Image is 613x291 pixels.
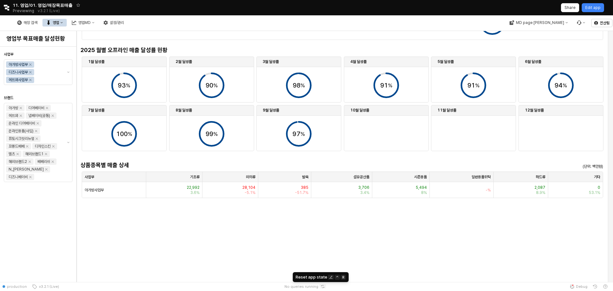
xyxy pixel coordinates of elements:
[358,185,369,190] span: 3,706
[555,81,567,89] text: 94
[320,285,326,288] button: Reset app state
[213,82,217,88] tspan: %
[576,284,587,289] span: Debug
[9,166,44,172] div: N_[PERSON_NAME]
[350,59,367,64] strong: 4월 달성률
[16,153,19,155] div: Remove 엘츠
[516,20,564,25] div: MD page [PERSON_NAME]
[350,73,423,98] div: Progress circle
[68,19,98,27] button: 영업MD
[37,284,59,289] span: v3.2.1 (Live)
[262,73,336,98] div: Progress circle
[7,284,27,289] span: production
[25,151,43,157] div: 해외브랜드1
[75,2,81,8] button: Add app to favorites
[35,130,37,132] div: Remove 온라인용품(사입)
[100,19,128,27] div: 설정/관리
[29,282,62,291] button: v3.2.1 (Live)
[350,108,369,112] strong: 10월 달성률
[564,5,576,10] p: Share
[525,108,544,112] strong: 12월 달성률
[505,19,571,27] button: MD page [PERSON_NAME]
[35,143,51,149] div: 디자인스킨
[34,6,63,15] button: Releases and History
[302,174,308,180] span: 발육
[300,82,305,88] tspan: %
[9,174,28,180] div: 디즈니베이비
[4,96,13,100] span: 브랜드
[175,121,248,147] div: Progress circle
[505,19,571,27] div: MD page 이동
[80,162,561,168] h4: 상품종목별 매출 상세
[486,188,491,193] span: -%
[301,185,308,190] span: 385
[13,6,63,15] div: Previewing v3.2.1 (Live)
[110,20,124,25] div: 설정/관리
[9,135,34,142] div: 퓨토시크릿리뉴얼
[534,185,545,190] span: 2,087
[118,81,130,89] text: 93
[38,8,60,13] p: v3.2.1 (Live)
[88,59,104,64] strong: 1월 달성률
[9,151,15,157] div: 엘츠
[29,71,32,73] div: Remove 디즈니사업부
[205,130,217,138] text: 99
[467,81,480,89] text: 91
[589,190,600,195] span: 53.1%
[9,120,35,126] div: 온라인 디어베이비
[13,19,41,27] button: 매장 검색
[28,105,44,111] div: 디어베이비
[562,164,603,169] p: (단위: 백만원)
[9,69,28,75] div: 디즈니사업부
[51,160,54,163] div: Remove 베베리쉬
[388,82,392,88] tspan: %
[567,282,590,291] button: Debug
[28,112,50,119] div: 냅베이비(공통)
[9,105,18,111] div: 아가방
[46,107,48,109] div: Remove 디어베이비
[213,131,217,137] tspan: %
[353,174,369,180] span: 섬유공산품
[78,20,91,25] div: 영업MD
[263,59,279,64] strong: 3월 달성률
[64,103,72,182] button: 제안 사항 표시
[414,174,427,180] span: 시즌용품
[29,176,32,178] div: Remove 디즈니베이비
[190,174,200,180] span: 기초류
[87,121,161,147] div: Progress circle
[284,284,318,289] span: No queries running
[116,130,132,138] text: 100
[582,3,604,12] button: Edit app
[437,73,510,98] div: Progress circle
[536,174,545,180] span: 하드류
[263,108,279,112] strong: 9월 달성률
[600,282,610,291] button: Help
[293,81,305,89] text: 98
[600,20,609,26] p: 전산팀
[437,59,454,64] strong: 5월 달성률
[29,79,32,81] div: Remove 에뜨와사업부
[36,122,39,125] div: Remove 온라인 디어베이비
[176,59,192,64] strong: 2월 달성률
[536,190,545,195] span: 8.9%
[77,31,613,282] main: App Frame
[26,145,28,148] div: Remove 꼬똥드베베
[13,2,72,8] span: 11. 영업/01. 영업/매장목표매출
[6,35,70,42] h4: 영업부 목표매출 달성현황
[13,8,34,14] span: Previewing
[64,60,72,85] button: 제안 사항 표시
[262,121,336,147] div: Progress circle
[292,130,305,138] text: 97
[475,82,480,88] tspan: %
[9,143,25,149] div: 꼬똥드베베
[590,282,600,291] button: History
[45,168,48,171] div: Remove N_이야이야오
[28,160,31,163] div: Remove 해외브랜드2
[51,114,54,117] div: Remove 냅베이비(공통)
[9,128,34,134] div: 온라인용품(사입)
[19,114,22,117] div: Remove 에뜨와
[524,73,598,98] div: Progress circle
[300,131,305,137] tspan: %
